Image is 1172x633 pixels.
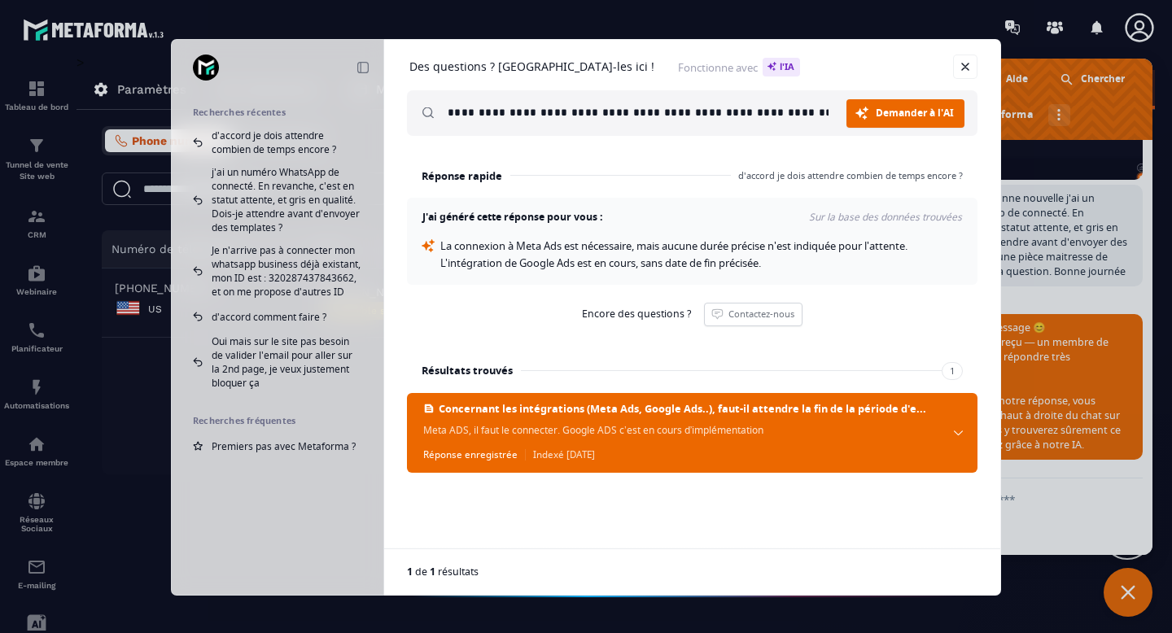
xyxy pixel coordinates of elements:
span: La connexion à Meta Ads est nécessaire, mais aucune durée précise n'est indiquée pour l'attente. ... [440,238,910,270]
span: Fonctionne avec [678,58,800,76]
span: Encore des questions ? [582,308,691,321]
span: Concernant les intégrations (Meta Ads, Google Ads..), faut-il attendre la fin de la période d'ess... [439,402,927,416]
h4: J'ai généré cette réponse pour vous : [422,211,603,224]
span: Réponse enregistrée [423,447,518,462]
h3: Résultats trouvés [422,362,513,380]
span: l'IA [763,58,800,76]
span: Sur la base des données trouvées [603,211,963,224]
span: Demander à l'AI [876,108,954,118]
h2: Recherches fréquentes [193,415,362,426]
h1: Des questions ? [GEOGRAPHIC_DATA]-les ici ! [409,59,654,74]
span: Indexé [DATE] [525,447,595,462]
span: d'accord comment faire ? [212,310,326,324]
a: Réduire [352,56,374,79]
span: 1 [430,565,435,578]
span: 1 [407,565,413,578]
div: de résultats [407,565,971,578]
span: Meta ADS, il faut le connecter. Google ADS c’est en cours d’implémentation [423,422,939,438]
span: d'accord je dois attendre combien de temps encore ? [212,129,362,156]
h2: Recherches récentes [193,107,362,118]
span: j'ai un numéro WhatsApp de connecté. En revanche, c'est en statut attente, et gris en qualité. Do... [212,165,362,234]
span: d'accord je dois attendre combien de temps encore ? [731,169,963,181]
a: Contactez-nous [704,303,802,326]
span: Oui mais sur le site pas besoin de valider l'email pour aller sur la 2nd page, je veux justement ... [212,334,362,390]
h3: Réponse rapide [422,167,502,185]
span: 1 [942,362,963,380]
span: Premiers pas avec Metaforma ? [212,439,356,453]
span: Je n'arrive pas à connecter mon whatsapp business déjà existant, mon ID est : 320287437843662, et... [212,243,362,299]
a: Fermer [953,55,977,79]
